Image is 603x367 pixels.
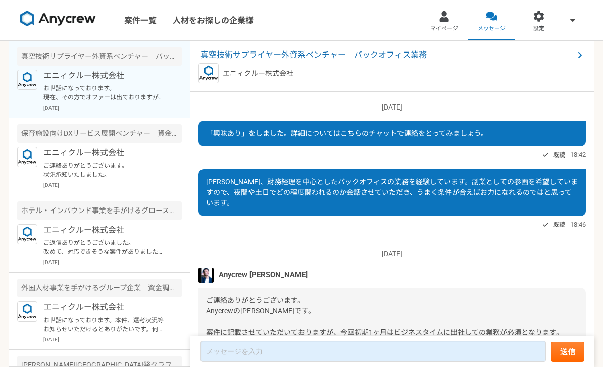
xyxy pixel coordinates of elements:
p: [DATE] [198,249,586,259]
p: エニィクルー株式会社 [43,147,168,159]
span: メッセージ [478,25,506,33]
p: エニィクルー株式会社 [223,68,293,79]
span: Anycrew [PERSON_NAME] [219,269,308,280]
span: ご連絡ありがとうございます。 Anycrewの[PERSON_NAME]です。 案件に記載させていただいておりますが、今回初期1ヶ月はビジネスタイムに出社しての業務が必須となります。 [206,296,563,336]
img: logo_text_blue_01.png [17,147,37,167]
p: エニィクルー株式会社 [43,301,168,313]
p: ご連絡ありがとうございます。 状況承知いたしました。 [43,161,168,179]
p: ご返信ありがとうございました。 改めて、対応できそうな案件がありましたら ご案内よろしくお願いいたします。 引き続きよろしくお願いいたします。 [43,238,168,256]
span: 既読 [553,219,565,231]
div: 保育施設向けDXサービス展開ベンチャー 資金調達をリードするCFO [17,124,182,143]
span: [PERSON_NAME]、財務経理を中心としたバックオフィスの業務を経験しています。副業としての参画を希望していますので、夜間や土日でどの程度関われるのか会話させていただき、うまく条件が合えば... [206,178,578,207]
button: 送信 [551,342,584,362]
div: ホテル・インバウンド事業を手がけるグロース上場企業 バックオフィス管理部長 [17,201,182,220]
p: [DATE] [43,336,182,343]
p: [DATE] [198,102,586,113]
p: エニィクルー株式会社 [43,70,168,82]
span: マイページ [430,25,458,33]
img: logo_text_blue_01.png [17,224,37,244]
p: エニィクルー株式会社 [43,224,168,236]
span: 18:46 [570,220,586,229]
p: [DATE] [43,258,182,266]
p: [DATE] [43,181,182,189]
p: [DATE] [43,104,182,112]
div: 外国人材事業を手がけるグループ企業 資金調達を担うCFO [17,279,182,297]
p: お世話になっております。 現在、その方でオファーは出ておりますが内諾には至っておらず、[DATE]までご返答いただける状況です。 そのため、その方が辞退になった際改めてお声がけという流れになるか... [43,84,168,102]
span: 18:42 [570,150,586,160]
img: 8DqYSo04kwAAAAASUVORK5CYII= [20,11,96,27]
span: 既読 [553,149,565,161]
div: 真空技術サプライヤー外資系ベンチャー バックオフィス業務 [17,47,182,66]
span: 真空技術サプライヤー外資系ベンチャー バックオフィス業務 [200,49,574,61]
img: logo_text_blue_01.png [198,63,219,83]
img: logo_text_blue_01.png [17,70,37,90]
img: logo_text_blue_01.png [17,301,37,322]
span: 設定 [533,25,544,33]
img: S__5267474.jpg [198,268,214,283]
span: 「興味あり」をしました。詳細についてはこちらのチャットで連絡をとってみましょう。 [206,129,488,137]
p: お世話になっております。本件、選考状況等お知らせいただけるとありがたいです。何も連絡がないと言うことは選考対象外と考えた方がよろしいのでしょうか？ [43,316,168,334]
